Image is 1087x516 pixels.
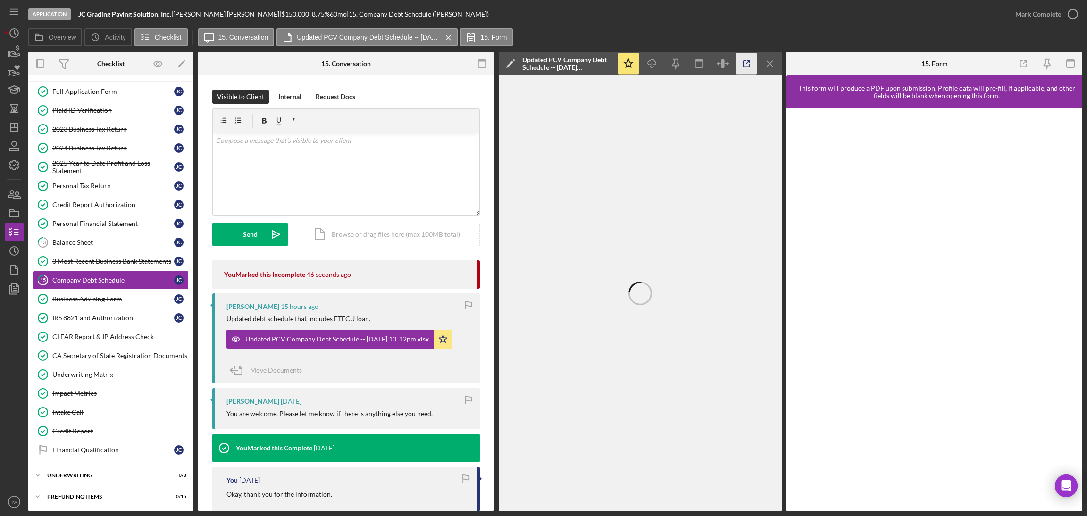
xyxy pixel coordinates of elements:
button: 15. Form [460,28,513,46]
div: J C [174,143,184,153]
button: 15. Conversation [198,28,275,46]
button: Activity [84,28,132,46]
div: Company Debt Schedule [52,276,174,284]
div: Balance Sheet [52,239,174,246]
div: 2024 Business Tax Return [52,144,174,152]
div: J C [174,106,184,115]
div: 60 mo [330,10,347,18]
a: Underwriting Matrix [33,365,189,384]
div: J C [174,275,184,285]
time: 2025-09-08 02:59 [239,476,260,484]
button: Move Documents [226,358,311,382]
div: CA Secretary of State Registration Documents [52,352,188,359]
a: CA Secretary of State Registration Documents [33,346,189,365]
div: J C [174,313,184,323]
div: Personal Tax Return [52,182,174,190]
div: This form will produce a PDF upon submission. Profile data will pre-fill, if applicable, and othe... [791,84,1082,100]
div: You Marked this Incomplete [224,271,305,278]
div: Request Docs [316,90,355,104]
div: [PERSON_NAME] [226,303,279,310]
button: Internal [274,90,306,104]
div: J C [174,125,184,134]
label: Overview [49,33,76,41]
button: Overview [28,28,82,46]
div: Application [28,8,71,20]
div: J C [174,445,184,455]
div: You Marked this Complete [236,444,312,452]
a: Plaid ID VerificationJC [33,101,189,120]
time: 2025-09-11 17:09 [307,271,351,278]
label: Checklist [155,33,182,41]
a: CLEAR Report & IP Address Check [33,327,189,346]
div: 3 Most Recent Business Bank Statements [52,258,174,265]
button: Updated PCV Company Debt Schedule -- [DATE] 10_12pm.xlsx [276,28,458,46]
div: 15. Conversation [321,60,371,67]
tspan: 13 [40,239,46,245]
button: Send [212,223,288,246]
a: 3 Most Recent Business Bank StatementsJC [33,252,189,271]
div: Personal Financial Statement [52,220,174,227]
b: JC Grading Paving Solution, Inc. [78,10,171,18]
a: Credit Report [33,422,189,441]
div: 15. Form [921,60,948,67]
button: Visible to Client [212,90,269,104]
button: Request Docs [311,90,360,104]
a: 13Balance SheetJC [33,233,189,252]
div: 2025 Year to Date Profit and Loss Statement [52,159,174,175]
a: Full Application FormJC [33,82,189,101]
label: Updated PCV Company Debt Schedule -- [DATE] 10_12pm.xlsx [297,33,438,41]
div: J C [174,200,184,209]
div: Underwriting [47,473,163,478]
label: Activity [105,33,125,41]
time: 2025-09-11 02:09 [281,303,318,310]
a: Business Advising FormJC [33,290,189,308]
text: YA [11,499,17,505]
a: Personal Financial StatementJC [33,214,189,233]
div: 0 / 15 [169,494,186,499]
a: 2024 Business Tax ReturnJC [33,139,189,158]
div: J C [174,257,184,266]
a: 2025 Year to Date Profit and Loss StatementJC [33,158,189,176]
a: Personal Tax ReturnJC [33,176,189,195]
div: J C [174,181,184,191]
button: Mark Complete [1006,5,1082,24]
time: 2025-09-08 03:01 [281,398,301,405]
a: Credit Report AuthorizationJC [33,195,189,214]
label: 15. Conversation [218,33,268,41]
a: 15Company Debt ScheduleJC [33,271,189,290]
label: 15. Form [480,33,507,41]
a: 2023 Business Tax ReturnJC [33,120,189,139]
div: Checklist [97,60,125,67]
div: [PERSON_NAME] [PERSON_NAME] | [173,10,281,18]
div: J C [174,87,184,96]
span: $150,000 [281,10,309,18]
button: Checklist [134,28,188,46]
div: Internal [278,90,301,104]
div: J C [174,294,184,304]
div: Updated debt schedule that includes FTFCU loan. [226,315,370,323]
div: J C [174,219,184,228]
div: You are welcome. Please let me know if there is anything else you need. [226,410,433,417]
div: Prefunding Items [47,494,163,499]
button: Updated PCV Company Debt Schedule -- [DATE] 10_12pm.xlsx [226,330,452,349]
div: IRS 8821 and Authorization [52,314,174,322]
a: Impact Metrics [33,384,189,403]
div: Updated PCV Company Debt Schedule -- [DATE] 10_12pm.xlsx [522,56,612,71]
div: Financial Qualification [52,446,174,454]
button: YA [5,492,24,511]
div: Credit Report [52,427,188,435]
div: Open Intercom Messenger [1055,474,1078,497]
div: | [78,10,173,18]
div: Plaid ID Verification [52,107,174,114]
a: IRS 8821 and AuthorizationJC [33,308,189,327]
div: You [226,476,238,484]
div: Mark Complete [1015,5,1061,24]
span: Move Documents [250,366,302,374]
div: 8.75 % [312,10,330,18]
div: | 15. Company Debt Schedule ([PERSON_NAME]) [347,10,489,18]
div: J C [174,162,184,172]
a: Financial QualificationJC [33,441,189,459]
div: Impact Metrics [52,390,188,397]
div: Updated PCV Company Debt Schedule -- [DATE] 10_12pm.xlsx [245,335,429,343]
div: 2023 Business Tax Return [52,125,174,133]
